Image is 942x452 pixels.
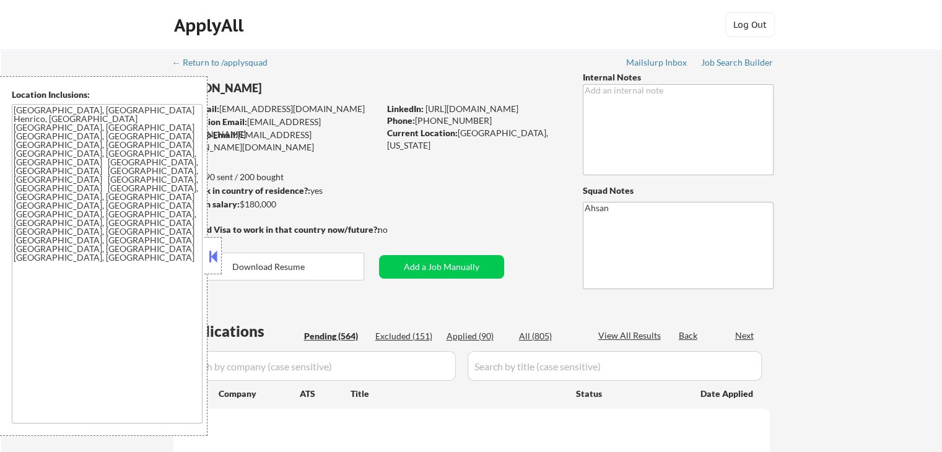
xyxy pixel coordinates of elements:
div: All (805) [519,330,581,342]
strong: LinkedIn: [387,103,424,114]
div: Next [735,329,755,342]
div: Date Applied [700,388,755,400]
button: Log Out [725,12,775,37]
strong: Phone: [387,115,415,126]
div: Excluded (151) [375,330,437,342]
div: [GEOGRAPHIC_DATA], [US_STATE] [387,127,562,151]
div: Applied (90) [447,330,508,342]
div: Status [576,382,683,404]
div: Company [219,388,300,400]
div: Internal Notes [583,71,774,84]
button: Download Resume [173,253,364,280]
div: ApplyAll [174,15,247,36]
div: 90 sent / 200 bought [173,171,379,183]
div: Back [679,329,699,342]
div: ← Return to /applysquad [172,58,279,67]
div: no [378,224,413,236]
a: Mailslurp Inbox [626,58,688,70]
div: ATS [300,388,351,400]
div: [EMAIL_ADDRESS][DOMAIN_NAME] [174,116,379,140]
a: [URL][DOMAIN_NAME] [425,103,518,114]
strong: Will need Visa to work in that country now/future?: [173,224,380,235]
div: Title [351,388,564,400]
div: [EMAIL_ADDRESS][PERSON_NAME][DOMAIN_NAME] [173,129,379,153]
input: Search by company (case sensitive) [177,351,456,381]
strong: Current Location: [387,128,458,138]
div: View All Results [598,329,665,342]
div: [EMAIL_ADDRESS][DOMAIN_NAME] [174,103,379,115]
a: ← Return to /applysquad [172,58,279,70]
div: [PHONE_NUMBER] [387,115,562,127]
div: Pending (564) [304,330,366,342]
strong: Can work in country of residence?: [173,185,310,196]
div: Mailslurp Inbox [626,58,688,67]
div: Job Search Builder [701,58,774,67]
div: [PERSON_NAME] [173,80,428,96]
a: Job Search Builder [701,58,774,70]
div: yes [173,185,375,197]
input: Search by title (case sensitive) [468,351,762,381]
div: Applications [177,324,300,339]
div: Squad Notes [583,185,774,197]
div: $180,000 [173,198,379,211]
div: Location Inclusions: [12,89,203,101]
button: Add a Job Manually [379,255,504,279]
